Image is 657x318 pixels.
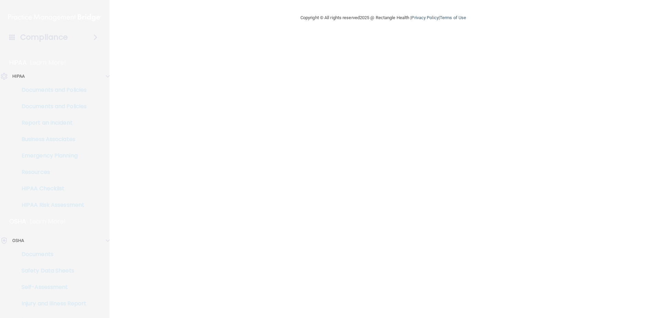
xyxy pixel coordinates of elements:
p: Documents and Policies [4,103,98,110]
p: HIPAA [12,72,25,80]
p: HIPAA Risk Assessment [4,202,98,208]
p: Learn More! [30,217,66,226]
p: Documents [4,251,98,258]
p: Resources [4,169,98,176]
p: HIPAA Checklist [4,185,98,192]
p: Documents and Policies [4,87,98,93]
p: Injury and Illness Report [4,300,98,307]
p: OSHA [9,217,26,226]
p: Self-Assessment [4,284,98,291]
h4: Compliance [20,33,68,42]
div: Copyright © All rights reserved 2025 @ Rectangle Health | | [258,7,508,29]
a: Privacy Policy [411,15,438,20]
p: Safety Data Sheets [4,267,98,274]
p: Business Associates [4,136,98,143]
p: Learn More! [30,59,66,67]
p: Emergency Planning [4,152,98,159]
a: Terms of Use [440,15,466,20]
img: PMB logo [8,11,101,24]
p: HIPAA [9,59,27,67]
p: Report an Incident [4,119,98,126]
p: OSHA [12,237,24,245]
